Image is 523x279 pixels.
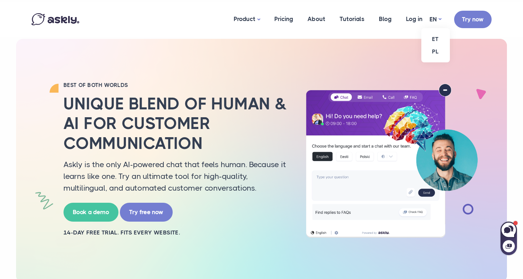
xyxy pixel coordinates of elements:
[421,45,450,58] a: PL
[227,2,267,37] a: Product
[430,14,441,25] a: EN
[267,2,300,36] a: Pricing
[421,33,450,45] a: ET
[332,2,372,36] a: Tutorials
[64,94,288,153] h2: Unique blend of human & AI for customer communication
[399,2,430,36] a: Log in
[500,220,518,256] iframe: Askly chat
[64,203,118,222] a: Book a demo
[64,82,288,89] h2: BEST OF BOTH WORLDS
[299,84,484,238] img: AI multilingual chat
[454,11,492,28] a: Try now
[31,13,79,25] img: Askly
[64,229,288,237] h2: 14-day free trial. Fits every website.
[120,203,173,222] a: Try free now
[300,2,332,36] a: About
[372,2,399,36] a: Blog
[64,159,288,194] p: Askly is the only AI-powered chat that feels human. Because it learns like one. Try an ultimate t...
